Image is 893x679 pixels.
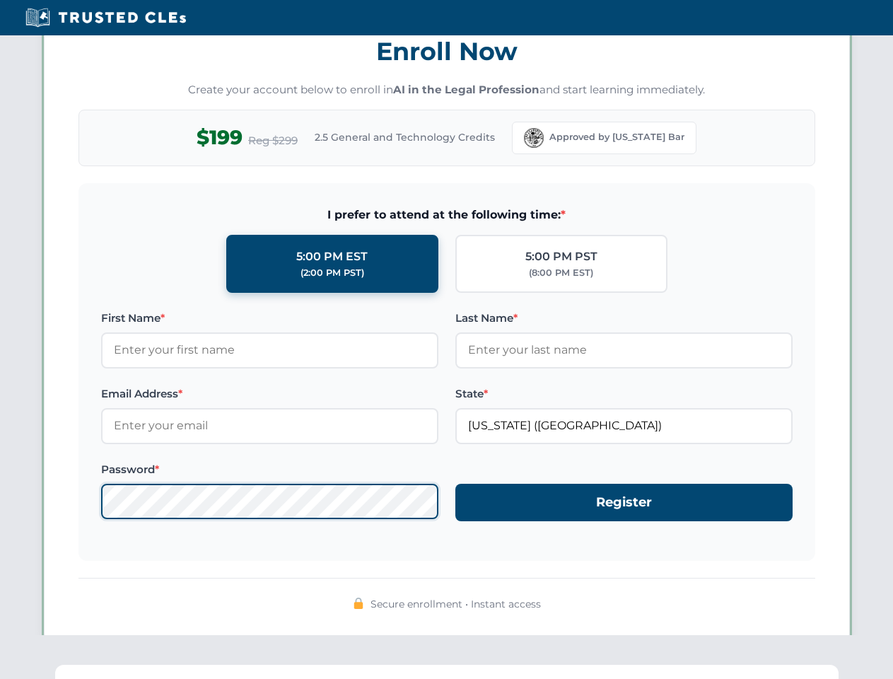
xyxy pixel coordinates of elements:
[296,248,368,266] div: 5:00 PM EST
[101,310,438,327] label: First Name
[455,332,793,368] input: Enter your last name
[455,310,793,327] label: Last Name
[101,408,438,443] input: Enter your email
[101,461,438,478] label: Password
[248,132,298,149] span: Reg $299
[78,29,815,74] h3: Enroll Now
[393,83,539,96] strong: AI in the Legal Profession
[353,598,364,609] img: 🔒
[101,332,438,368] input: Enter your first name
[455,484,793,521] button: Register
[101,206,793,224] span: I prefer to attend at the following time:
[529,266,593,280] div: (8:00 PM EST)
[549,130,684,144] span: Approved by [US_STATE] Bar
[455,408,793,443] input: Florida (FL)
[300,266,364,280] div: (2:00 PM PST)
[78,82,815,98] p: Create your account below to enroll in and start learning immediately.
[524,128,544,148] img: Florida Bar
[101,385,438,402] label: Email Address
[21,7,190,28] img: Trusted CLEs
[455,385,793,402] label: State
[315,129,495,145] span: 2.5 General and Technology Credits
[525,248,597,266] div: 5:00 PM PST
[197,122,243,153] span: $199
[370,596,541,612] span: Secure enrollment • Instant access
